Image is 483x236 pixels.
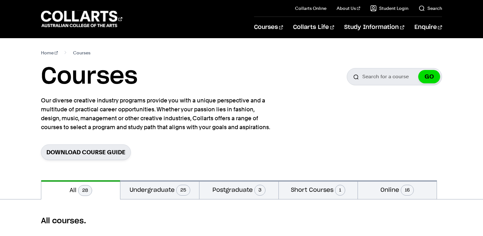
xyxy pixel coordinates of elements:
[401,185,414,196] span: 16
[293,17,334,38] a: Collarts Life
[414,17,442,38] a: Enquire
[295,5,326,11] a: Collarts Online
[41,96,273,132] p: Our diverse creative industry programs provide you with a unique perspective and a multitude of p...
[120,180,199,199] button: Undergraduate25
[254,17,283,38] a: Courses
[370,5,408,11] a: Student Login
[41,48,58,57] a: Home
[41,62,138,91] h1: Courses
[41,216,442,226] h2: All courses.
[176,185,190,196] span: 25
[358,180,437,199] button: Online16
[418,70,440,83] button: GO
[41,10,122,28] div: Go to homepage
[419,5,442,11] a: Search
[347,68,442,85] input: Search for a course
[254,185,265,196] span: 3
[41,180,120,199] button: All28
[41,144,131,160] a: Download Course Guide
[337,5,360,11] a: About Us
[279,180,358,199] button: Short Courses1
[344,17,404,38] a: Study Information
[199,180,278,199] button: Postgraduate3
[73,48,91,57] span: Courses
[335,185,345,196] span: 1
[78,185,92,196] span: 28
